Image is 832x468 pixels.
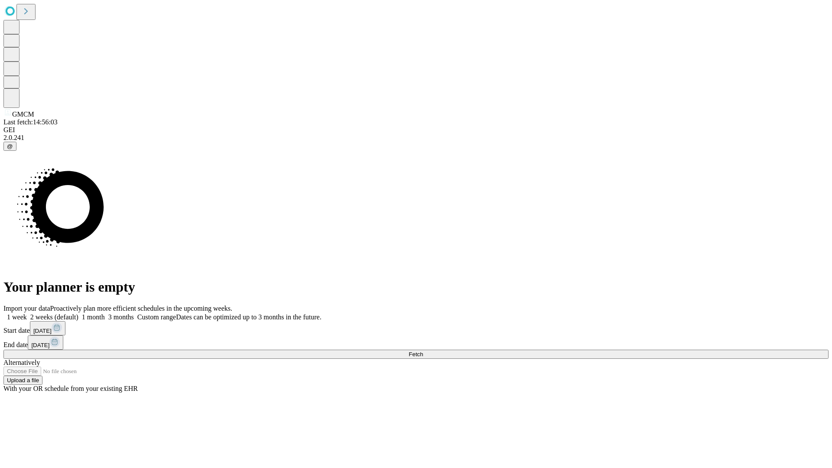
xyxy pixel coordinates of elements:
[33,328,52,334] span: [DATE]
[3,321,829,335] div: Start date
[3,118,58,126] span: Last fetch: 14:56:03
[3,279,829,295] h1: Your planner is empty
[3,385,138,392] span: With your OR schedule from your existing EHR
[108,313,134,321] span: 3 months
[3,350,829,359] button: Fetch
[3,359,40,366] span: Alternatively
[3,335,829,350] div: End date
[7,313,27,321] span: 1 week
[50,305,232,312] span: Proactively plan more efficient schedules in the upcoming weeks.
[3,376,42,385] button: Upload a file
[3,142,16,151] button: @
[176,313,321,321] span: Dates can be optimized up to 3 months in the future.
[12,110,34,118] span: GMCM
[3,126,829,134] div: GEI
[137,313,176,321] span: Custom range
[82,313,105,321] span: 1 month
[409,351,423,357] span: Fetch
[30,313,78,321] span: 2 weeks (default)
[3,305,50,312] span: Import your data
[31,342,49,348] span: [DATE]
[30,321,65,335] button: [DATE]
[7,143,13,149] span: @
[3,134,829,142] div: 2.0.241
[28,335,63,350] button: [DATE]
